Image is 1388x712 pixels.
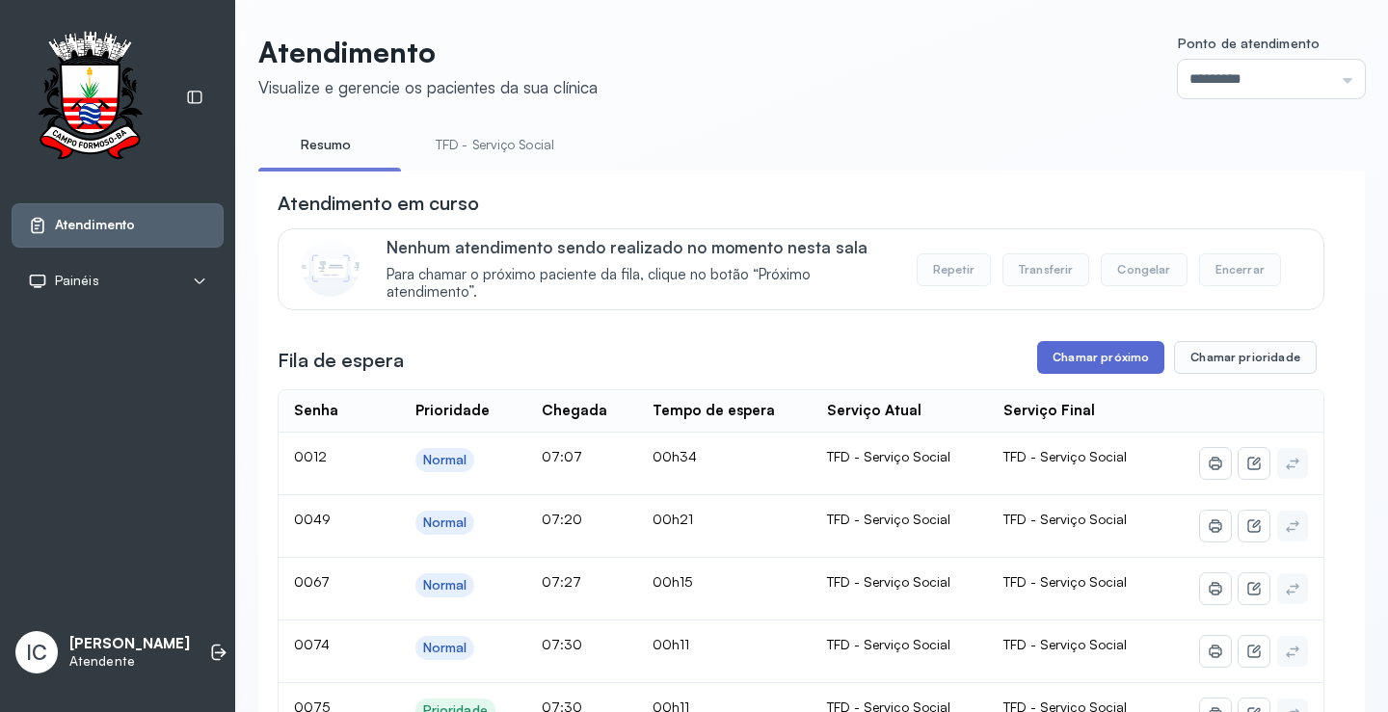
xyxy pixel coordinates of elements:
[278,347,404,374] h3: Fila de espera
[542,511,582,527] span: 07:20
[387,266,896,303] span: Para chamar o próximo paciente da fila, clique no botão “Próximo atendimento”.
[653,511,693,527] span: 00h21
[542,448,582,464] span: 07:07
[20,31,159,165] img: Logotipo do estabelecimento
[294,636,330,652] span: 0074
[423,577,467,593] div: Normal
[387,237,896,257] p: Nenhum atendimento sendo realizado no momento nesta sala
[294,402,338,420] div: Senha
[827,511,973,528] div: TFD - Serviço Social
[653,402,775,420] div: Tempo de espera
[258,129,393,161] a: Resumo
[28,216,207,235] a: Atendimento
[1101,253,1187,286] button: Congelar
[302,239,360,297] img: Imagem de CalloutCard
[1002,253,1090,286] button: Transferir
[1199,253,1281,286] button: Encerrar
[69,653,190,670] p: Atendente
[1037,341,1164,374] button: Chamar próximo
[294,448,327,464] span: 0012
[1003,448,1127,464] span: TFD - Serviço Social
[423,452,467,468] div: Normal
[917,253,991,286] button: Repetir
[1174,341,1317,374] button: Chamar prioridade
[827,402,921,420] div: Serviço Atual
[1003,636,1127,652] span: TFD - Serviço Social
[258,35,598,69] p: Atendimento
[69,635,190,653] p: [PERSON_NAME]
[653,636,689,652] span: 00h11
[653,573,692,590] span: 00h15
[653,448,697,464] span: 00h34
[55,273,99,289] span: Painéis
[1003,402,1095,420] div: Serviço Final
[55,217,135,233] span: Atendimento
[294,511,331,527] span: 0049
[1003,511,1127,527] span: TFD - Serviço Social
[1003,573,1127,590] span: TFD - Serviço Social
[416,129,574,161] a: TFD - Serviço Social
[1178,35,1320,51] span: Ponto de atendimento
[542,402,607,420] div: Chegada
[278,190,479,217] h3: Atendimento em curso
[827,448,973,465] div: TFD - Serviço Social
[415,402,490,420] div: Prioridade
[258,77,598,97] div: Visualize e gerencie os pacientes da sua clínica
[542,573,581,590] span: 07:27
[542,636,582,652] span: 07:30
[423,514,467,531] div: Normal
[423,640,467,656] div: Normal
[827,573,973,591] div: TFD - Serviço Social
[294,573,330,590] span: 0067
[827,636,973,653] div: TFD - Serviço Social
